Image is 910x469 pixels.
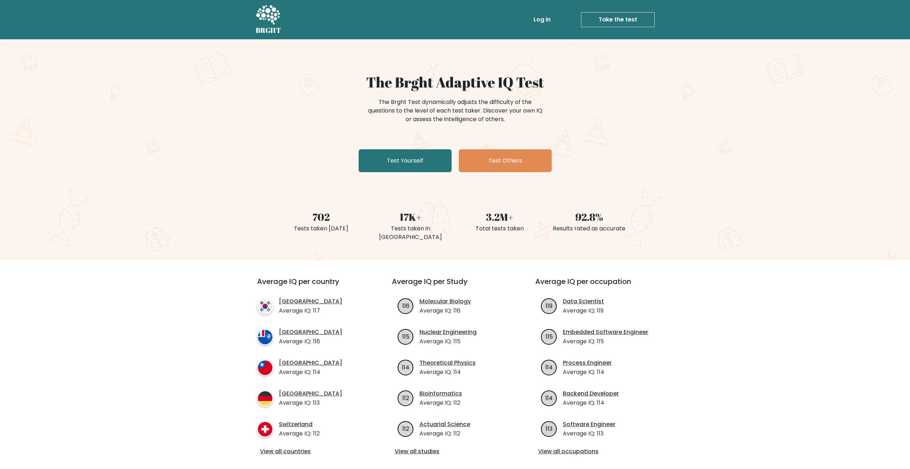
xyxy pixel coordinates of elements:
div: 3.2M+ [459,209,540,224]
a: Bioinformatics [419,389,462,398]
a: [GEOGRAPHIC_DATA] [279,297,342,306]
text: 113 [546,424,552,433]
p: Average IQ: 116 [279,337,342,346]
p: Average IQ: 114 [563,399,619,407]
p: Average IQ: 114 [419,368,476,376]
a: Actuarial Science [419,420,470,429]
a: Test Others [459,149,552,172]
div: 92.8% [549,209,630,224]
a: Switzerland [279,420,320,429]
img: country [257,298,273,314]
a: Process Engineer [563,359,612,367]
p: Average IQ: 119 [563,306,604,315]
a: Take the test [581,12,655,27]
a: [GEOGRAPHIC_DATA] [279,359,342,367]
div: 702 [281,209,361,224]
text: 115 [546,332,553,340]
a: Backend Developer [563,389,619,398]
p: Average IQ: 113 [563,429,615,438]
div: Results rated as accurate [549,224,630,233]
div: Total tests taken [459,224,540,233]
p: Average IQ: 114 [279,368,342,376]
a: Software Engineer [563,420,615,429]
text: 112 [402,394,409,402]
a: Theoretical Physics [419,359,476,367]
a: BRGHT [256,3,281,36]
img: country [257,421,273,437]
text: 115 [402,332,409,340]
p: Average IQ: 116 [419,306,471,315]
p: Average IQ: 117 [279,306,342,315]
text: 114 [545,394,553,402]
div: 17K+ [370,209,451,224]
p: Average IQ: 115 [563,337,648,346]
a: [GEOGRAPHIC_DATA] [279,328,342,336]
text: 119 [546,301,552,310]
text: 114 [545,363,553,371]
a: View all occupations [538,447,659,456]
h3: Average IQ per occupation [535,277,661,294]
img: country [257,390,273,406]
h3: Average IQ per country [257,277,366,294]
a: Embedded Software Engineer [563,328,648,336]
p: Average IQ: 112 [419,399,462,407]
a: Nuclear Engineering [419,328,477,336]
a: Molecular Biology [419,297,471,306]
a: [GEOGRAPHIC_DATA] [279,389,342,398]
h5: BRGHT [256,26,281,35]
a: Log in [531,13,554,27]
text: 112 [402,424,409,433]
div: The Brght Test dynamically adjusts the difficulty of the questions to the level of each test take... [366,98,545,124]
div: Tests taken [DATE] [281,224,361,233]
a: View all countries [260,447,363,456]
p: Average IQ: 115 [419,337,477,346]
text: 116 [402,301,409,310]
a: View all studies [395,447,515,456]
img: country [257,329,273,345]
p: Average IQ: 112 [419,429,470,438]
a: Data Scientist [563,297,604,306]
a: Test Yourself [359,149,452,172]
div: Tests taken in [GEOGRAPHIC_DATA] [370,224,451,241]
h1: The Brght Adaptive IQ Test [281,74,630,91]
h3: Average IQ per Study [392,277,518,294]
text: 114 [402,363,409,371]
img: country [257,360,273,376]
p: Average IQ: 112 [279,429,320,438]
p: Average IQ: 114 [563,368,612,376]
p: Average IQ: 113 [279,399,342,407]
